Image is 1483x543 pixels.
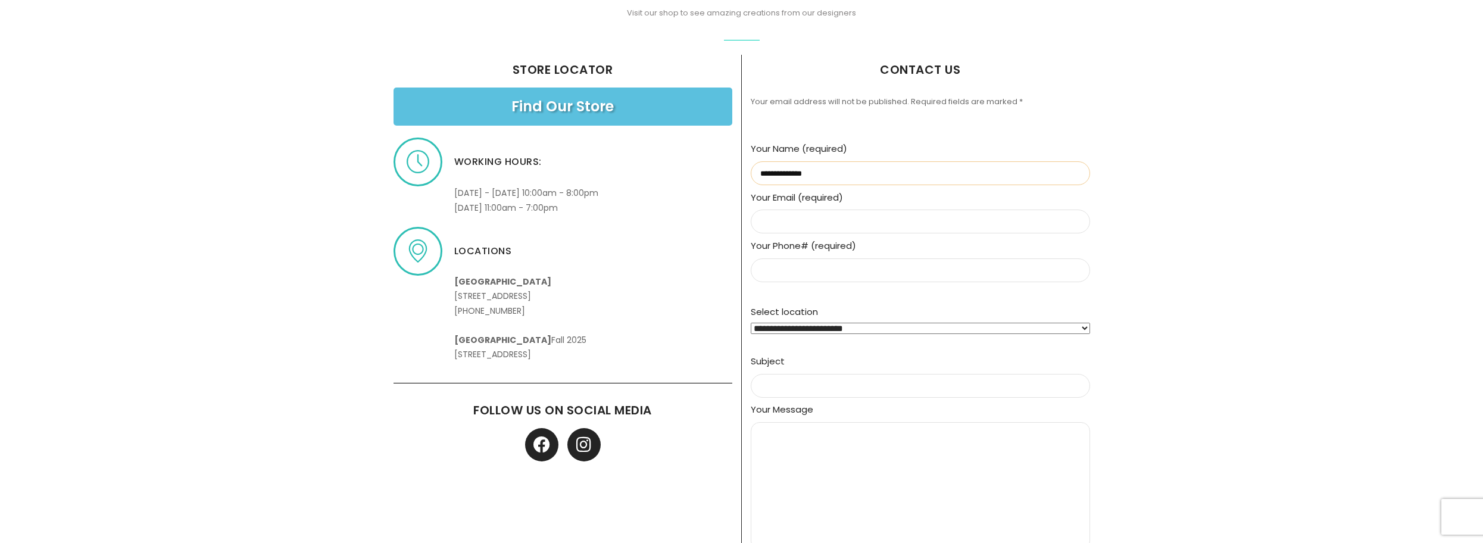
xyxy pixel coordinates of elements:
label: Select location [751,305,1090,333]
select: Select location [751,323,1090,334]
input: Subject [751,374,1090,398]
p: [DATE] - [DATE] 10:00am - 8:00pm [DATE] 11:00am - 7:00pm [454,186,598,215]
input: Your Email (required) [751,210,1090,233]
label: Your Name (required) [751,142,1090,179]
input: Your Name (required) [751,161,1090,185]
b: [GEOGRAPHIC_DATA] [454,334,551,346]
h6: Follow us on Social Media [394,404,732,416]
label: Your Phone# (required) [751,239,1090,276]
p: Your email address will not be published. Required fields are marked * [751,95,1090,109]
h6: Contact Us [751,64,1090,76]
label: Subject [751,355,1090,391]
span: Working hours: [454,155,542,168]
a: Find Our Store [394,88,732,126]
b: [GEOGRAPHIC_DATA] [454,276,551,288]
p: Visit our shop to see amazing creations from our designers [391,7,1093,20]
input: Your Phone# (required) [751,258,1090,282]
label: Your Email (required) [751,191,1090,227]
span: Locations [454,244,512,258]
span: Find Our Store [511,99,614,114]
h6: Store locator [394,64,732,76]
p: [STREET_ADDRESS] [PHONE_NUMBER] Fall 2025 [STREET_ADDRESS] [454,260,586,362]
